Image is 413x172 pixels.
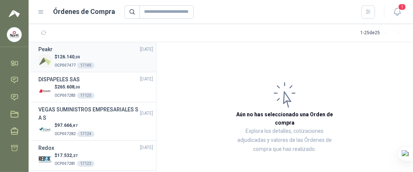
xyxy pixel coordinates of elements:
h3: Redox [38,144,54,152]
span: ,00 [74,85,80,89]
div: 1 - 25 de 25 [360,27,404,39]
button: 1 [390,5,404,19]
p: $ [55,53,94,61]
h1: Órdenes de Compra [53,6,115,17]
span: [DATE] [140,76,153,83]
span: [DATE] [140,46,153,53]
span: 1 [398,3,406,11]
img: Company Logo [38,123,52,136]
p: $ [55,122,94,129]
h3: VEGAS SUMINISTROS EMPRESARIALES S A S [38,105,140,122]
img: Company Logo [38,153,52,166]
p: $ [55,84,94,91]
span: 265.608 [57,84,80,90]
h3: Peakr [38,45,53,53]
span: [DATE] [140,144,153,151]
span: OCP007477 [55,63,76,67]
h3: DISPAPELES SAS [38,75,80,84]
h3: Aún no has seleccionado una Orden de compra [232,110,338,127]
div: 17124 [77,131,94,137]
span: OCP007281 [55,161,76,166]
a: Redox[DATE] Company Logo$17.532,27OCP00728117123 [38,144,153,167]
a: VEGAS SUMINISTROS EMPRESARIALES S A S[DATE] Company Logo$97.666,87OCP00728217124 [38,105,153,137]
span: OCP007283 [55,93,76,97]
div: 17123 [77,161,94,167]
img: Company Logo [38,55,52,68]
span: 97.666 [57,123,77,128]
span: ,27 [72,154,77,158]
img: Company Logo [7,27,21,42]
a: DISPAPELES SAS[DATE] Company Logo$265.608,00OCP00728317125 [38,75,153,99]
span: 126.140 [57,54,80,59]
span: [DATE] [140,110,153,117]
p: Explora los detalles, cotizaciones adjudicadas y valores de las Órdenes de compra que has realizado. [232,127,338,154]
img: Company Logo [38,85,52,98]
div: 17125 [77,93,94,99]
span: ,00 [74,55,80,59]
span: 17.532 [57,153,77,158]
div: 17149 [77,62,94,68]
span: OCP007282 [55,132,76,136]
p: $ [55,152,94,159]
a: Peakr[DATE] Company Logo$126.140,00OCP00747717149 [38,45,153,69]
span: ,87 [72,123,77,128]
img: Logo peakr [9,9,20,18]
